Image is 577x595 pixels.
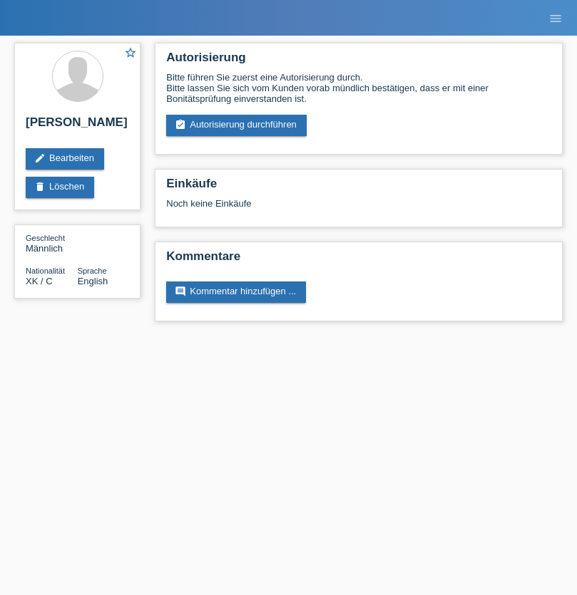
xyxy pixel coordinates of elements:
[124,46,137,61] a: star_border
[34,152,46,164] i: edit
[26,232,78,254] div: Männlich
[26,234,65,242] span: Geschlecht
[26,276,53,286] span: Kosovo / C / 02.12.2012
[175,286,186,297] i: comment
[541,14,570,22] a: menu
[78,267,107,275] span: Sprache
[166,249,551,271] h2: Kommentare
[26,267,65,275] span: Nationalität
[548,11,563,26] i: menu
[26,115,129,137] h2: [PERSON_NAME]
[166,198,551,219] div: Noch keine Einkäufe
[26,177,94,198] a: deleteLöschen
[78,276,108,286] span: English
[166,51,551,72] h2: Autorisierung
[166,72,551,104] div: Bitte führen Sie zuerst eine Autorisierung durch. Bitte lassen Sie sich vom Kunden vorab mündlich...
[175,119,186,130] i: assignment_turned_in
[166,115,307,136] a: assignment_turned_inAutorisierung durchführen
[124,46,137,59] i: star_border
[166,177,551,198] h2: Einkäufe
[166,281,306,303] a: commentKommentar hinzufügen ...
[26,148,104,170] a: editBearbeiten
[34,181,46,192] i: delete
